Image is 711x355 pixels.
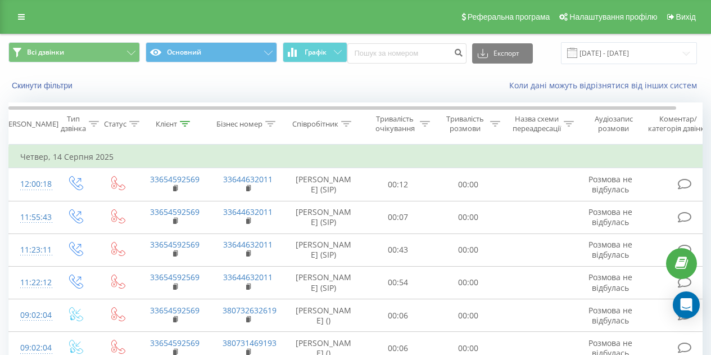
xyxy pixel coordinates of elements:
[150,206,200,217] a: 33654592569
[150,305,200,316] a: 33654592569
[472,43,533,64] button: Експорт
[363,299,433,332] td: 00:06
[363,233,433,266] td: 00:43
[588,305,632,326] span: Розмова не відбулась
[223,174,273,185] a: 33644632011
[150,338,200,348] a: 33654592569
[20,272,43,294] div: 11:22:12
[284,299,363,332] td: [PERSON_NAME] ()
[433,201,504,233] td: 00:00
[588,206,632,227] span: Розмова не відбулась
[223,206,273,217] a: 33644632011
[8,42,140,62] button: Всі дзвінки
[216,119,262,129] div: Бізнес номер
[588,174,632,195] span: Розмова не відбулась
[223,305,277,316] a: 380732632619
[283,42,347,62] button: Графік
[223,239,273,250] a: 33644632011
[156,119,177,129] div: Клієнт
[20,206,43,228] div: 11:55:43
[588,239,632,260] span: Розмова не відбулась
[104,119,126,129] div: Статус
[2,119,58,129] div: [PERSON_NAME]
[569,12,657,21] span: Налаштування профілю
[20,173,43,195] div: 12:00:18
[223,338,277,348] a: 380731469193
[363,266,433,299] td: 00:54
[676,12,696,21] span: Вихід
[223,272,273,282] a: 33644632011
[433,266,504,299] td: 00:00
[20,239,43,261] div: 11:23:11
[468,12,550,21] span: Реферальна програма
[363,201,433,233] td: 00:07
[433,233,504,266] td: 00:00
[586,114,641,133] div: Аудіозапис розмови
[284,233,363,266] td: [PERSON_NAME] (SIP)
[284,266,363,299] td: [PERSON_NAME] (SIP)
[20,304,43,326] div: 09:02:04
[433,299,504,332] td: 00:00
[284,201,363,233] td: [PERSON_NAME] (SIP)
[443,114,487,133] div: Тривалість розмови
[509,80,703,91] a: Коли дані можуть відрізнятися вiд інших систем
[588,272,632,293] span: Розмова не відбулась
[305,48,327,56] span: Графік
[347,43,467,64] input: Пошук за номером
[433,168,504,201] td: 00:00
[150,272,200,282] a: 33654592569
[150,239,200,250] a: 33654592569
[284,168,363,201] td: [PERSON_NAME] (SIP)
[61,114,86,133] div: Тип дзвінка
[150,174,200,185] a: 33654592569
[292,119,338,129] div: Співробітник
[8,80,78,91] button: Скинути фільтри
[27,48,64,57] span: Всі дзвінки
[645,114,711,133] div: Коментар/категорія дзвінка
[513,114,561,133] div: Назва схеми переадресації
[363,168,433,201] td: 00:12
[673,291,700,318] div: Open Intercom Messenger
[146,42,277,62] button: Основний
[373,114,417,133] div: Тривалість очікування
